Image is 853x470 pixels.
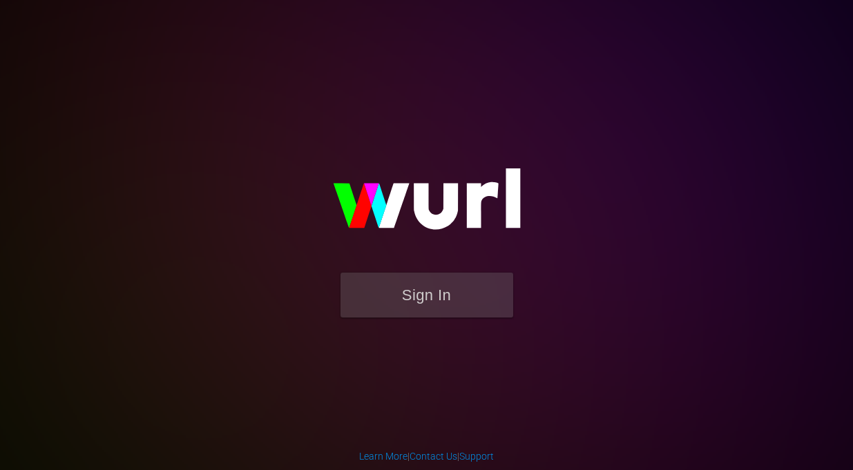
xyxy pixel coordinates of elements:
[341,273,513,317] button: Sign In
[359,451,408,462] a: Learn More
[410,451,457,462] a: Contact Us
[289,139,565,273] img: wurl-logo-on-black-223613ac3d8ba8fe6dc639794a292ebdb59501304c7dfd60c99c58986ef67473.svg
[359,449,494,463] div: | |
[459,451,494,462] a: Support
